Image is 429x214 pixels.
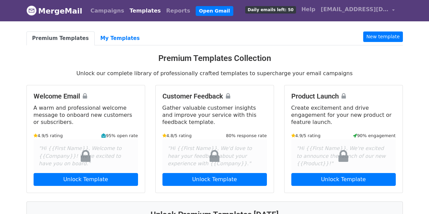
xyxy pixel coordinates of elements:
[88,4,127,18] a: Campaigns
[34,132,63,139] small: 4.9/5 rating
[291,92,396,100] h4: Product Launch
[26,70,403,77] p: Unlock our complete library of professionally crafted templates to supercharge your email campaigns
[162,139,267,173] div: "Hi {{First Name}}, We'd love to hear your feedback about your experience with {{Company}}."
[291,173,396,186] a: Unlock Template
[196,6,233,16] a: Open Gmail
[34,139,138,173] div: "Hi {{First Name}}, Welcome to {{Company}}! We're excited to have you on board."
[34,104,138,126] p: A warm and professional welcome message to onboard new customers or subscribers.
[291,132,321,139] small: 4.9/5 rating
[26,5,37,16] img: MergeMail logo
[26,53,403,63] h3: Premium Templates Collection
[26,31,95,45] a: Premium Templates
[162,173,267,186] a: Unlock Template
[127,4,163,18] a: Templates
[162,92,267,100] h4: Customer Feedback
[26,4,82,18] a: MergeMail
[226,132,267,139] small: 80% response rate
[245,6,296,14] span: Daily emails left: 50
[318,3,397,19] a: [EMAIL_ADDRESS][DOMAIN_NAME]
[299,3,318,16] a: Help
[291,139,396,173] div: "Hi {{First Name}}, We're excited to announce the launch of our new {{Product}}!"
[363,31,403,42] a: New template
[242,3,298,16] a: Daily emails left: 50
[163,4,193,18] a: Reports
[162,104,267,126] p: Gather valuable customer insights and improve your service with this feedback template.
[353,132,396,139] small: 90% engagement
[95,31,145,45] a: My Templates
[162,132,192,139] small: 4.8/5 rating
[291,104,396,126] p: Create excitement and drive engagement for your new product or feature launch.
[101,132,138,139] small: 95% open rate
[34,92,138,100] h4: Welcome Email
[34,173,138,186] a: Unlock Template
[321,5,389,14] span: [EMAIL_ADDRESS][DOMAIN_NAME]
